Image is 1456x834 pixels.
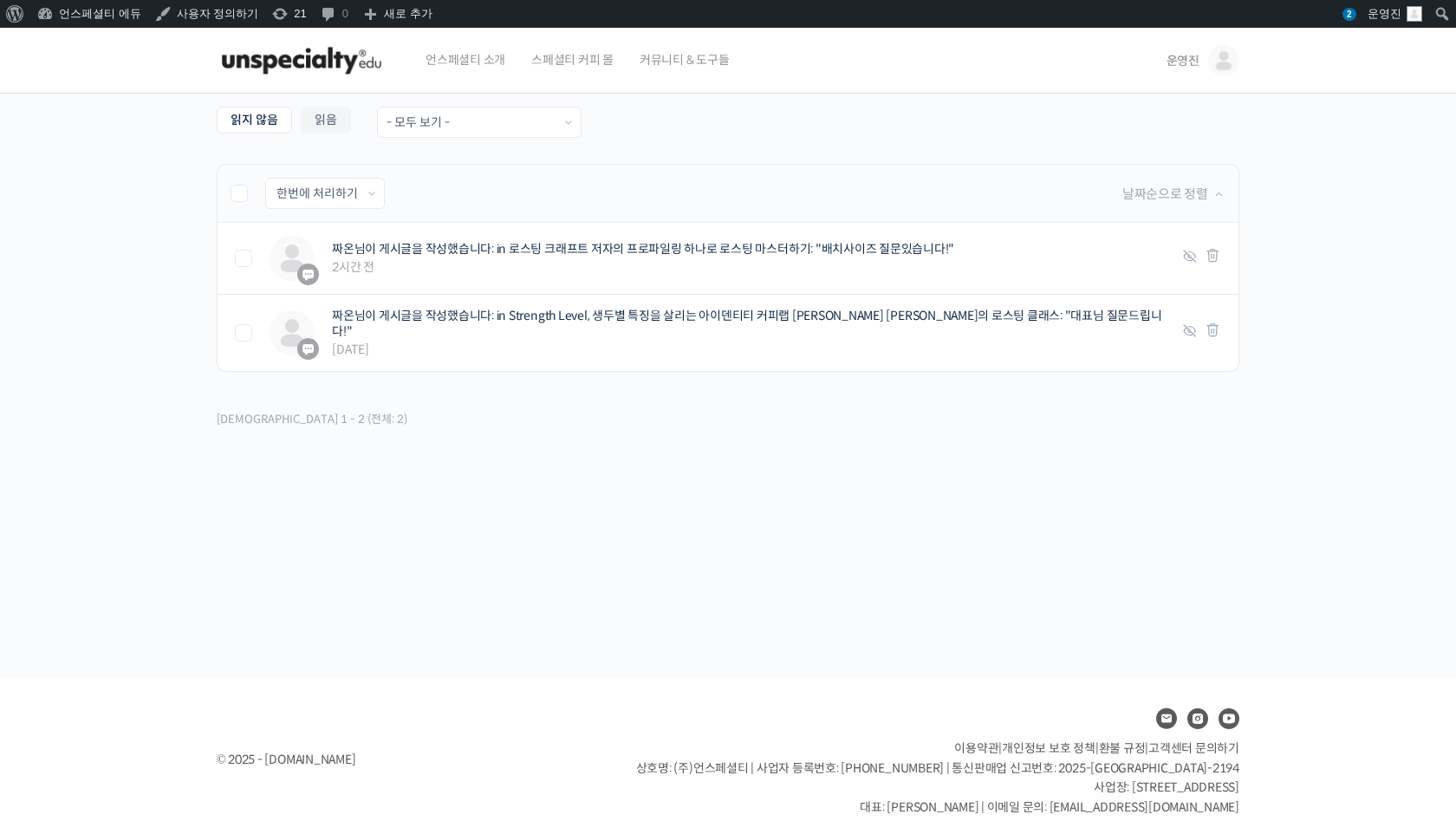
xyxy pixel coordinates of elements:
span: 언스페셜티 소개 [426,27,505,93]
img: 프로필 사진 [270,310,315,355]
span: 고객센터 문의하기 [1148,740,1239,756]
span: 2시간 전 [332,259,1172,276]
a: 짜온님이 게시글을 작성했습니다: in Strength Level, 생두별 특징을 살리는 아이덴티티 커피랩 [PERSON_NAME] [PERSON_NAME]의 로스팅 클래스: ... [332,308,1161,339]
span: [DATE] [332,342,1172,358]
div: 날짜순으로 정렬 [1122,181,1225,205]
nav: Sub Menu [217,107,351,138]
a: 환불 규정 [1099,740,1146,756]
a: 읽음 [301,107,351,134]
a: 이용약관 [954,740,998,756]
a: 운영진 [1167,28,1239,94]
span: 운영진 [1167,53,1199,68]
a: 홈 [5,550,114,593]
span: 스페셜티 커피 몰 [531,27,614,93]
span: 홈 [55,576,65,590]
a: 설정 [224,550,333,593]
span: 설정 [268,576,289,590]
span: 2 [1342,8,1356,21]
span: 대화 [159,577,179,590]
p: [DEMOGRAPHIC_DATA] 1 - 2 (전체: 2) [217,407,407,431]
a: 읽지 않음 [217,107,292,134]
a: Oldest First [1212,182,1225,205]
a: 개인정보 보호 정책 [1002,740,1095,756]
a: 스페셜티 커피 몰 [523,28,622,94]
span: 커뮤니티 & 도구들 [640,27,730,93]
a: 언스페셜티 소개 [417,28,514,94]
img: 프로필 사진 [270,236,315,281]
div: | [1172,247,1221,270]
a: 커뮤니티 & 도구들 [631,28,738,94]
p: | | | 상호명: (주)언스페셜티 | 사업자 등록번호: [PHONE_NUMBER] | 통신판매업 신고번호: 2025-[GEOGRAPHIC_DATA]-2194 사업장: [ST... [636,739,1239,817]
a: 대화 [114,550,224,593]
a: 짜온님이 게시글을 작성했습니다: in 로스팅 크래프트 저자의 프로파일링 하나로 로스팅 마스터하기: "배치사이즈 질문있습니다!" [332,241,954,257]
div: | [1172,322,1221,345]
div: © 2025 - [DOMAIN_NAME] [217,748,593,772]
